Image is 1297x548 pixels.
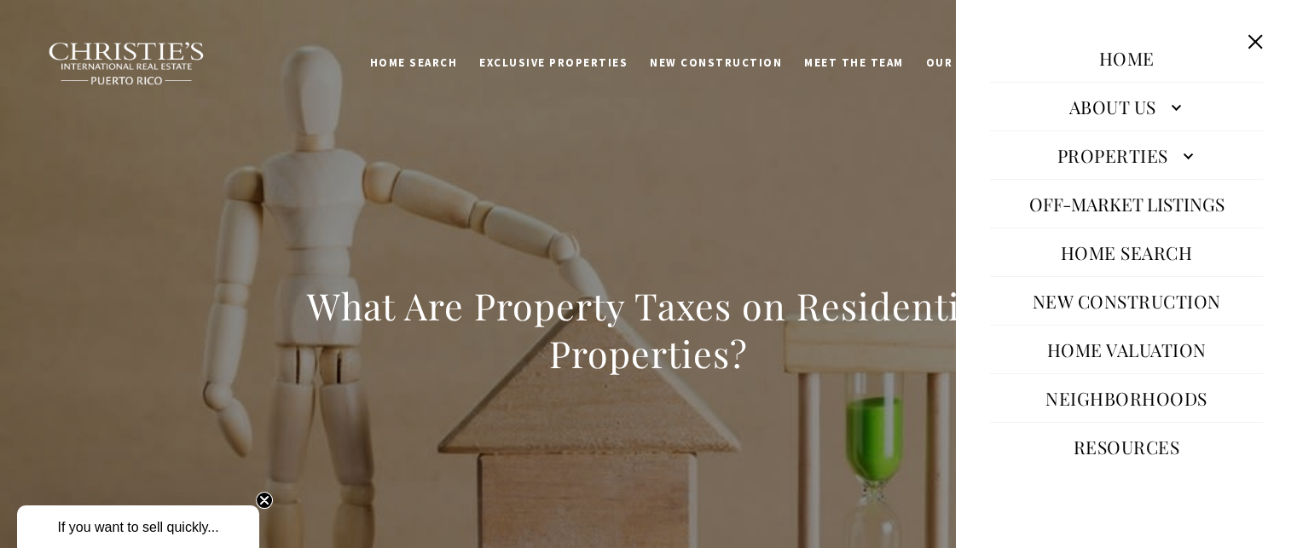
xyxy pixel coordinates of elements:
[1039,329,1215,370] a: Home Valuation
[990,86,1263,127] a: About Us
[1024,280,1230,321] a: New Construction
[479,55,628,70] span: Exclusive Properties
[1021,183,1233,224] button: Off-Market Listings
[793,47,915,79] a: Meet the Team
[273,282,1025,378] h1: What Are Property Taxes on Residential Properties?
[990,135,1263,176] a: Properties
[468,47,639,79] a: Exclusive Properties
[17,505,259,548] div: If you want to sell quickly...Close teaser
[57,520,218,534] span: If you want to sell quickly...
[1052,232,1201,273] a: Home Search
[1037,378,1216,418] a: Neighborhoods
[359,47,469,79] a: Home Search
[1091,37,1163,78] a: Home
[915,47,1039,79] a: Our Advantage
[1239,26,1271,58] button: Close this option
[926,55,1028,70] span: Our Advantage
[1065,426,1189,467] a: Resources
[48,42,206,86] img: Christie's International Real Estate black text logo
[650,55,782,70] span: New Construction
[639,47,793,79] a: New Construction
[256,492,273,509] button: Close teaser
